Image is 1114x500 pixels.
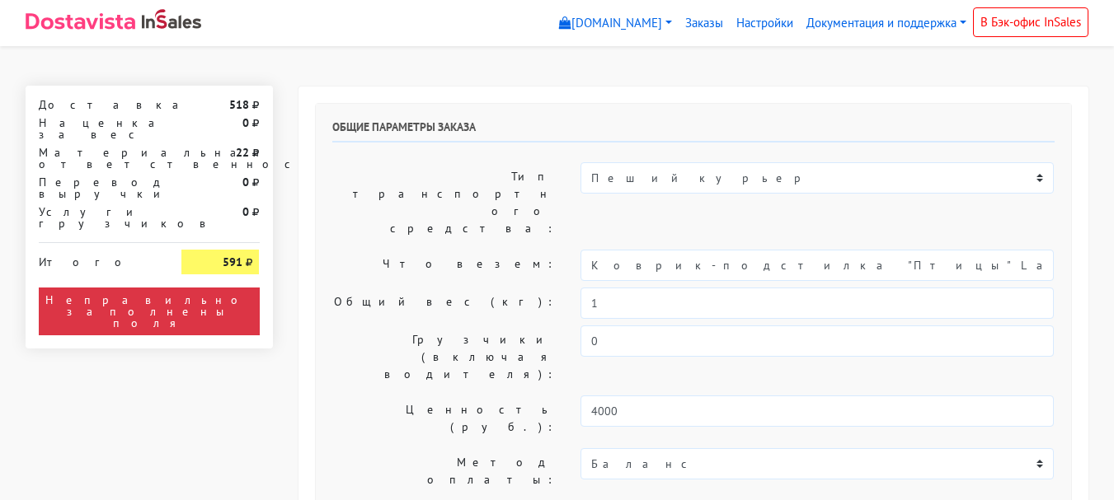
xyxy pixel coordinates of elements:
div: Материальная ответственность [26,147,170,170]
h6: Общие параметры заказа [332,120,1055,143]
a: Документация и поддержка [800,7,973,40]
strong: 0 [242,115,249,130]
label: Ценность (руб.): [320,395,569,442]
label: Тип транспортного средства: [320,162,569,243]
a: В Бэк-офис InSales [973,7,1088,37]
a: Заказы [679,7,730,40]
a: [DOMAIN_NAME] [552,7,679,40]
label: Метод оплаты: [320,448,569,494]
div: Услуги грузчиков [26,206,170,229]
div: Итого [39,250,157,268]
strong: 0 [242,204,249,219]
div: Наценка за вес [26,117,170,140]
strong: 0 [242,175,249,189]
div: Неправильно заполнены поля [39,287,260,335]
a: Настройки [730,7,800,40]
label: Что везем: [320,250,569,281]
strong: 22 [236,145,249,160]
strong: 518 [229,97,249,112]
strong: 591 [223,255,242,269]
div: Перевод выручки [26,176,170,199]
img: Dostavista - срочная курьерская служба доставки [26,13,135,30]
img: InSales [142,9,201,29]
label: Общий вес (кг): [320,287,569,319]
label: Грузчики (включая водителя): [320,325,569,389]
div: Доставка [26,99,170,110]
